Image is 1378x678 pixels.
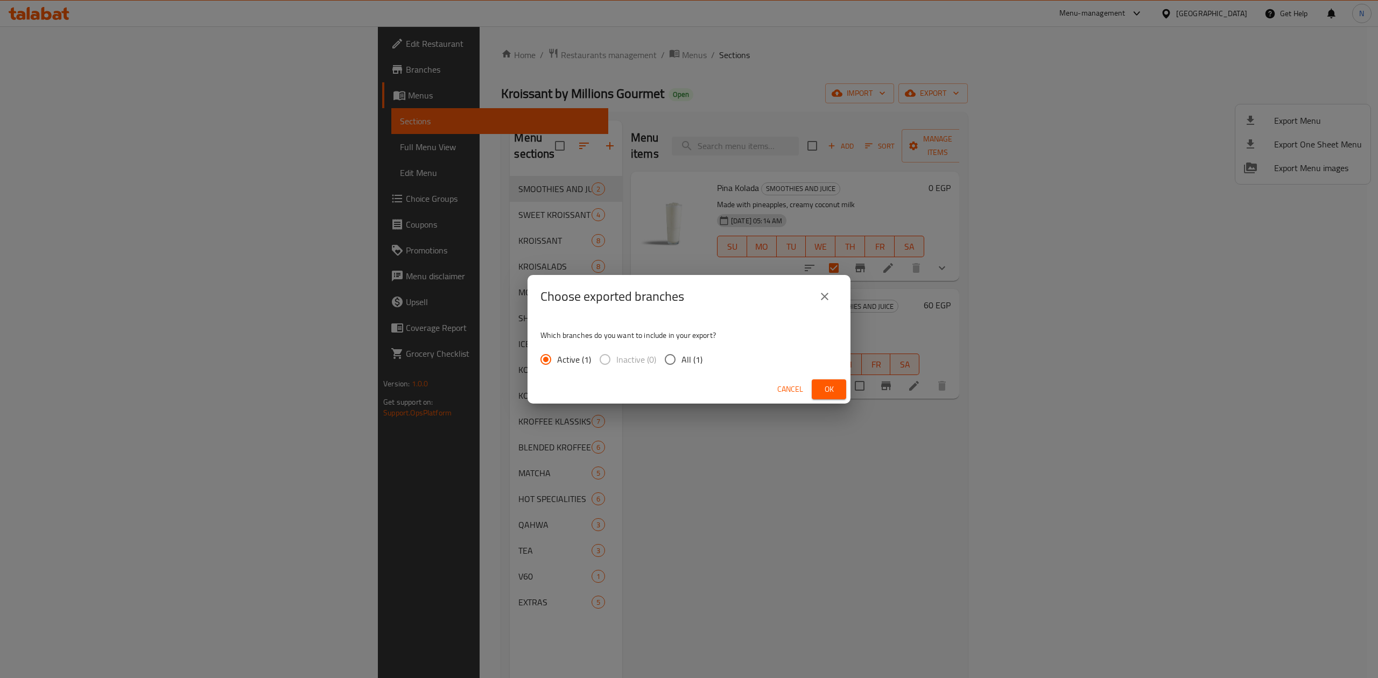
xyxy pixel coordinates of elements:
button: Cancel [773,379,807,399]
button: Ok [812,379,846,399]
span: Active (1) [557,353,591,366]
button: close [812,284,838,309]
span: Inactive (0) [616,353,656,366]
span: All (1) [681,353,702,366]
p: Which branches do you want to include in your export? [540,330,838,341]
span: Ok [820,383,838,396]
h2: Choose exported branches [540,288,684,305]
span: Cancel [777,383,803,396]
